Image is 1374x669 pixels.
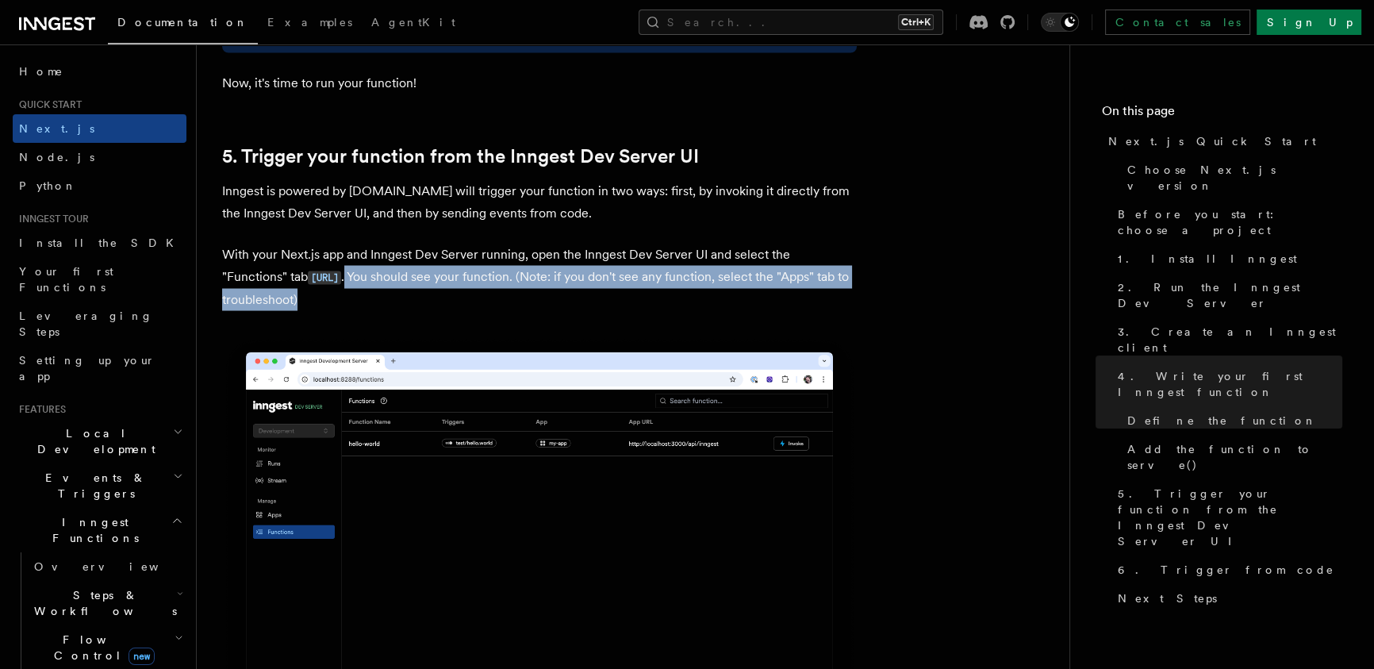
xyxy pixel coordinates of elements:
a: Choose Next.js version [1121,156,1342,200]
span: 5. Trigger your function from the Inngest Dev Server UI [1118,486,1342,549]
a: 4. Write your first Inngest function [1111,362,1342,406]
button: Events & Triggers [13,463,186,508]
a: Sign Up [1257,10,1361,35]
a: Next.js [13,114,186,143]
span: Examples [267,16,352,29]
span: Features [13,403,66,416]
kbd: Ctrl+K [898,14,934,30]
button: Steps & Workflows [28,581,186,625]
span: Overview [34,560,198,573]
span: Install the SDK [19,236,183,249]
span: Documentation [117,16,248,29]
span: Your first Functions [19,265,113,294]
a: Setting up your app [13,346,186,390]
span: 4. Write your first Inngest function [1118,368,1342,400]
span: Before you start: choose a project [1118,206,1342,238]
a: Home [13,57,186,86]
button: Toggle dark mode [1041,13,1079,32]
a: 1. Install Inngest [1111,244,1342,273]
p: Now, it's time to run your function! [222,71,857,94]
span: Next.js [19,122,94,135]
span: Inngest Functions [13,514,171,546]
button: Inngest Functions [13,508,186,552]
a: Define the function [1121,406,1342,435]
p: Inngest is powered by [DOMAIN_NAME] will trigger your function in two ways: first, by invoking it... [222,179,857,224]
p: With your Next.js app and Inngest Dev Server running, open the Inngest Dev Server UI and select t... [222,243,857,310]
a: Contact sales [1105,10,1250,35]
a: Examples [258,5,362,43]
a: Python [13,171,186,200]
a: Next.js Quick Start [1102,127,1342,156]
span: AgentKit [371,16,455,29]
span: Quick start [13,98,82,111]
span: Add the function to serve() [1127,441,1342,473]
span: Node.js [19,151,94,163]
span: Next Steps [1118,590,1217,606]
span: Python [19,179,77,192]
a: 6. Trigger from code [1111,556,1342,584]
span: Leveraging Steps [19,310,153,338]
span: Setting up your app [19,354,155,383]
a: Overview [28,552,186,581]
a: 5. Trigger your function from the Inngest Dev Server UI [222,144,699,167]
span: new [129,648,155,665]
span: 6. Trigger from code [1118,562,1334,578]
a: Next Steps [1111,584,1342,613]
a: Your first Functions [13,257,186,302]
span: 3. Create an Inngest client [1118,324,1342,356]
a: Install the SDK [13,229,186,257]
span: Inngest tour [13,213,89,225]
span: Steps & Workflows [28,587,177,619]
span: Local Development [13,425,173,457]
span: Home [19,63,63,79]
a: 3. Create an Inngest client [1111,317,1342,362]
code: [URL] [308,271,341,284]
span: 1. Install Inngest [1118,251,1297,267]
a: Add the function to serve() [1121,435,1342,479]
span: Flow Control [28,632,175,663]
a: Before you start: choose a project [1111,200,1342,244]
a: Node.js [13,143,186,171]
button: Search...Ctrl+K [639,10,943,35]
a: AgentKit [362,5,465,43]
button: Local Development [13,419,186,463]
a: 5. Trigger your function from the Inngest Dev Server UI [1111,479,1342,556]
a: [URL] [308,268,341,283]
a: 2. Run the Inngest Dev Server [1111,273,1342,317]
span: Events & Triggers [13,470,173,502]
span: 2. Run the Inngest Dev Server [1118,279,1342,311]
a: Leveraging Steps [13,302,186,346]
a: Documentation [108,5,258,44]
span: Define the function [1127,413,1317,429]
h4: On this page [1102,102,1342,127]
span: Next.js Quick Start [1108,133,1316,149]
span: Choose Next.js version [1127,162,1342,194]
